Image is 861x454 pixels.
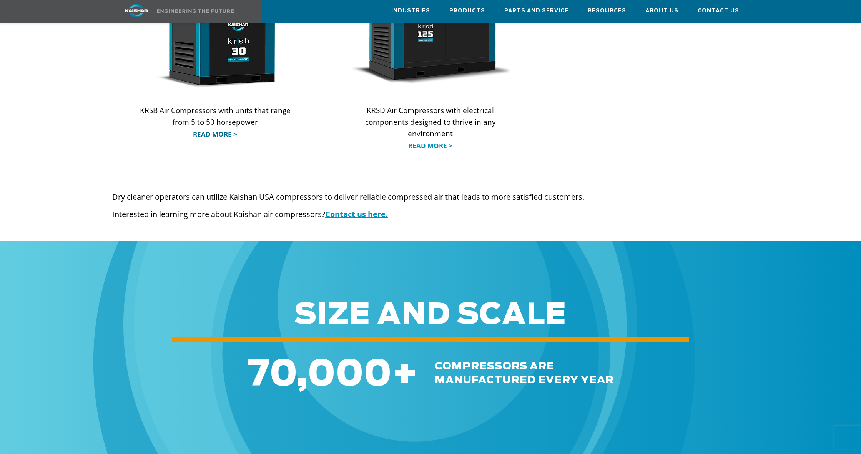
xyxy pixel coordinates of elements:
[135,105,295,139] p: KRSB Air Compressors with units that range from 5 to 50 horsepower
[645,0,678,21] a: About Us
[392,357,418,392] span: +
[391,7,430,15] span: Industries
[112,191,749,203] p: Dry cleaner operators can utilize Kaishan USA compressors to deliver reliable compressed air that...
[449,7,485,15] span: Products
[351,105,510,151] p: KRSD Air Compressors with electrical components designed to thrive in any environment
[645,7,678,15] span: About Us
[588,7,626,15] span: Resources
[504,7,568,15] span: Parts and Service
[504,0,568,21] a: Parts and Service
[112,209,749,220] p: Interested in learning more about Kaishan air compressors?
[135,129,295,140] a: Read More >
[391,0,430,21] a: Industries
[108,4,165,17] img: kaishan logo
[157,9,234,13] img: Engineering the future
[435,361,614,385] span: compressors are manufactured every year
[325,209,388,219] a: Contact us here.
[698,7,739,15] span: Contact Us
[449,0,485,21] a: Products
[698,0,739,21] a: Contact Us
[248,357,392,392] span: 70,000
[588,0,626,21] a: Resources
[351,140,510,152] a: Read More >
